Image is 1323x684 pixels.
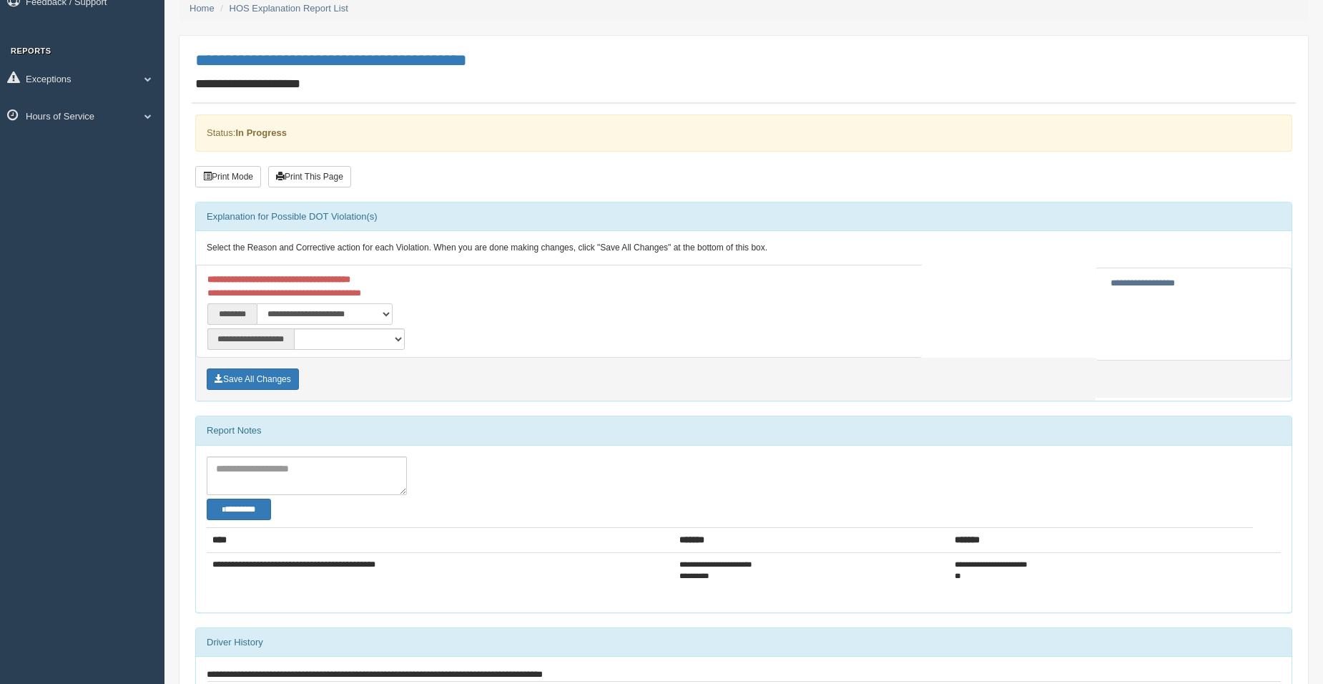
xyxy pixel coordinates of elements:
div: Driver History [196,628,1292,657]
button: Print Mode [195,166,261,187]
a: HOS Explanation Report List [230,3,348,14]
button: Change Filter Options [207,499,271,520]
a: Home [190,3,215,14]
div: Select the Reason and Corrective action for each Violation. When you are done making changes, cli... [196,231,1292,265]
button: Print This Page [268,166,351,187]
strong: In Progress [235,127,287,138]
div: Status: [195,114,1292,151]
div: Report Notes [196,416,1292,445]
button: Save [207,368,299,390]
div: Explanation for Possible DOT Violation(s) [196,202,1292,231]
